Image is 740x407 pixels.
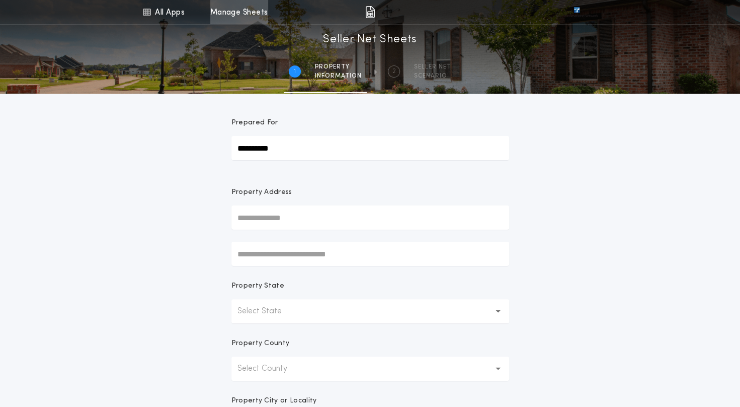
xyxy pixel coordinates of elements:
[231,136,509,160] input: Prepared For
[231,338,290,349] p: Property County
[365,6,375,18] img: img
[231,299,509,323] button: Select State
[231,281,284,291] p: Property State
[315,63,362,71] span: Property
[294,67,296,76] h2: 1
[231,118,278,128] p: Prepared For
[231,187,509,197] p: Property Address
[315,72,362,80] span: information
[323,32,417,48] h1: Seller Net Sheets
[231,357,509,381] button: Select County
[414,72,451,80] span: SCENARIO
[237,363,303,375] p: Select County
[414,63,451,71] span: SELLER NET
[392,67,396,76] h2: 2
[231,396,317,406] p: Property City or Locality
[555,7,598,17] img: vs-icon
[237,305,298,317] p: Select State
